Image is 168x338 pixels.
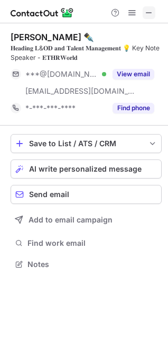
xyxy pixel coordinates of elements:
[27,260,157,269] span: Notes
[25,86,135,96] span: [EMAIL_ADDRESS][DOMAIN_NAME]
[113,69,154,79] button: Reveal Button
[11,257,162,272] button: Notes
[11,134,162,153] button: save-profile-one-click
[11,43,162,63] div: 𝐇𝐞𝐚𝐝𝐢𝐧𝐠 𝐋&𝐎𝐃 𝐚𝐧𝐝 𝐓𝐚𝐥𝐞𝐧𝐭 𝐌𝐚𝐧𝐚𝐠𝐞𝐦𝐞𝐧𝐭 💡 Key Note Speaker - 𝐄𝐓𝐇𝐑𝐖𝐨𝐫𝐥𝐝
[27,238,157,248] span: Find work email
[11,210,162,229] button: Add to email campaign
[25,69,98,79] span: ***@[DOMAIN_NAME]
[29,190,69,199] span: Send email
[11,236,162,251] button: Find work email
[11,185,162,204] button: Send email
[29,139,143,148] div: Save to List / ATS / CRM
[11,32,94,42] div: [PERSON_NAME] ✒️
[29,165,142,173] span: AI write personalized message
[113,103,154,113] button: Reveal Button
[29,216,113,224] span: Add to email campaign
[11,6,74,19] img: ContactOut v5.3.10
[11,159,162,179] button: AI write personalized message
